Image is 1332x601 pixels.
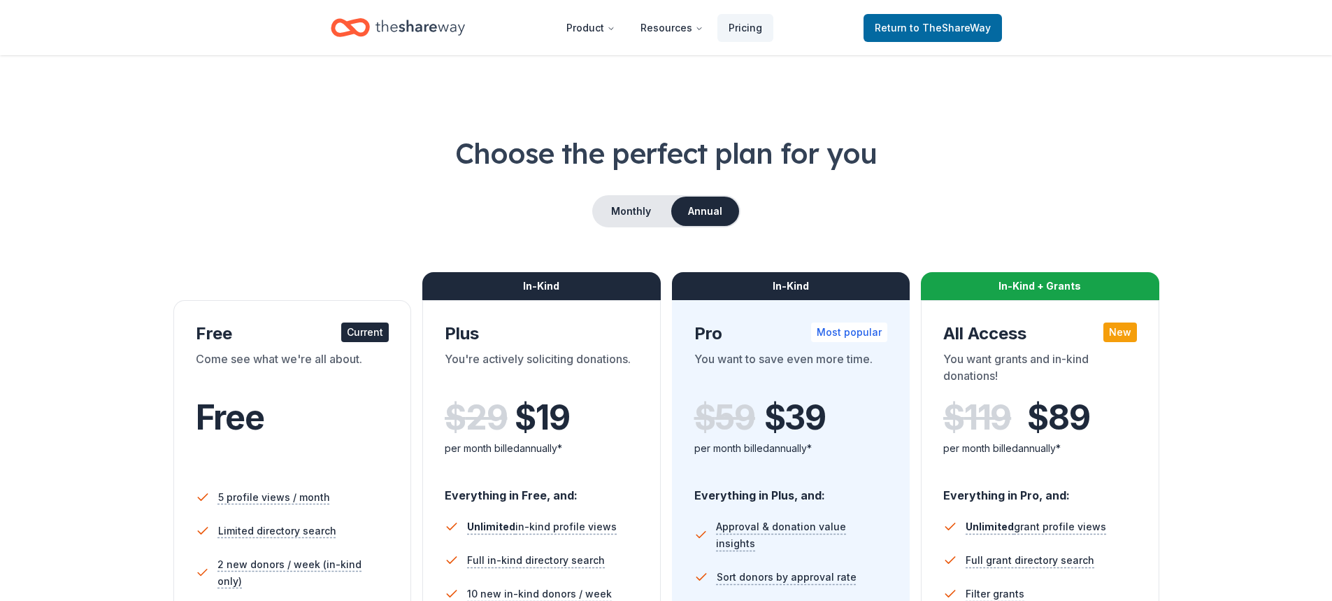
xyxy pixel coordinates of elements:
div: Plus [445,323,638,345]
span: Approval & donation value insights [716,518,887,552]
a: Home [331,11,465,44]
h1: Choose the perfect plan for you [56,134,1276,173]
div: Everything in Plus, and: [694,475,888,504]
div: Everything in Free, and: [445,475,638,504]
span: Full in-kind directory search [467,552,605,569]
span: in-kind profile views [467,521,617,532]
div: per month billed annually* [943,440,1137,457]
span: 5 profile views / month [218,489,330,506]
span: to TheShareWay [910,22,991,34]
span: $ 39 [764,398,826,437]
div: In-Kind [672,272,910,300]
div: All Access [943,323,1137,345]
span: $ 89 [1027,398,1089,437]
div: You want grants and in-kind donations! [943,351,1137,390]
span: grant profile views [966,521,1106,532]
div: Current [341,323,389,342]
div: In-Kind [422,272,661,300]
span: Free [196,397,264,438]
button: Annual [671,197,739,226]
div: Everything in Pro, and: [943,475,1137,504]
span: 2 new donors / week (in-kind only) [217,556,389,590]
span: Sort donors by approval rate [717,569,857,586]
span: Full grant directory search [966,552,1094,569]
span: Unlimited [467,521,515,532]
div: Free [196,323,389,345]
div: You want to save even more time. [694,351,888,390]
a: Pricing [717,14,773,42]
div: Come see what we're all about. [196,351,389,390]
div: per month billed annually* [445,440,638,457]
span: Limited directory search [218,523,336,539]
a: Returnto TheShareWay [864,14,1002,42]
div: Most popular [811,323,887,342]
button: Monthly [594,197,668,226]
div: You're actively soliciting donations. [445,351,638,390]
button: Product [555,14,626,42]
div: In-Kind + Grants [921,272,1159,300]
div: New [1103,323,1137,342]
div: per month billed annually* [694,440,888,457]
span: Return [875,20,991,36]
span: $ 19 [515,398,569,437]
button: Resources [629,14,715,42]
nav: Main [555,11,773,44]
div: Pro [694,323,888,345]
span: Unlimited [966,521,1014,532]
